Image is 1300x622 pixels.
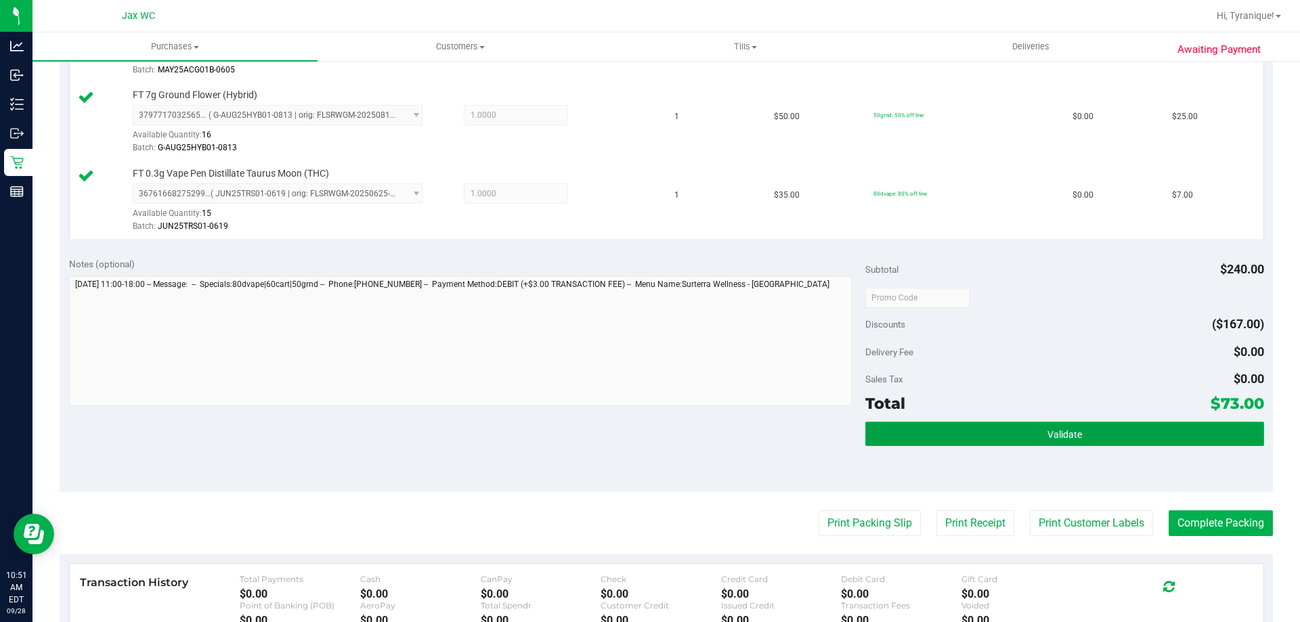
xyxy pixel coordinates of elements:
[158,65,235,74] span: MAY25ACG01B-0605
[6,569,26,606] p: 10:51 AM EDT
[865,312,905,336] span: Discounts
[1220,262,1264,276] span: $240.00
[360,600,481,610] div: AeroPay
[674,110,679,123] span: 1
[1211,394,1264,413] span: $73.00
[481,574,601,584] div: CanPay
[1030,510,1153,536] button: Print Customer Labels
[32,32,318,61] a: Purchases
[601,600,721,610] div: Customer Credit
[1172,110,1198,123] span: $25.00
[865,288,970,308] input: Promo Code
[865,264,898,275] span: Subtotal
[721,587,842,600] div: $0.00
[133,204,437,230] div: Available Quantity:
[10,156,24,169] inline-svg: Retail
[133,89,257,102] span: FT 7g Ground Flower (Hybrid)
[133,143,156,152] span: Batch:
[158,143,237,152] span: G-AUG25HYB01-0813
[133,221,156,231] span: Batch:
[841,587,961,600] div: $0.00
[10,185,24,198] inline-svg: Reports
[1047,429,1082,440] span: Validate
[721,574,842,584] div: Credit Card
[961,587,1082,600] div: $0.00
[1217,10,1274,21] span: Hi, Tyranique!
[240,600,360,610] div: Point of Banking (POB)
[202,208,211,218] span: 15
[1172,189,1193,202] span: $7.00
[240,587,360,600] div: $0.00
[481,600,601,610] div: Total Spendr
[873,190,927,197] span: 80dvape: 80% off line
[603,41,887,53] span: Tills
[1234,345,1264,359] span: $0.00
[774,110,800,123] span: $50.00
[10,127,24,140] inline-svg: Outbound
[10,39,24,53] inline-svg: Analytics
[601,587,721,600] div: $0.00
[873,112,924,118] span: 50grnd: 50% off line
[318,41,602,53] span: Customers
[841,600,961,610] div: Transaction Fees
[865,347,913,357] span: Delivery Fee
[69,259,135,269] span: Notes (optional)
[1234,372,1264,386] span: $0.00
[819,510,921,536] button: Print Packing Slip
[6,606,26,616] p: 09/28
[865,394,905,413] span: Total
[721,600,842,610] div: Issued Credit
[133,167,329,180] span: FT 0.3g Vape Pen Distillate Taurus Moon (THC)
[1169,510,1273,536] button: Complete Packing
[841,574,961,584] div: Debit Card
[1212,317,1264,331] span: ($167.00)
[122,10,155,22] span: Jax WC
[936,510,1014,536] button: Print Receipt
[14,514,54,554] iframe: Resource center
[1177,42,1261,58] span: Awaiting Payment
[10,68,24,82] inline-svg: Inbound
[961,574,1082,584] div: Gift Card
[10,97,24,111] inline-svg: Inventory
[158,221,228,231] span: JUN25TRS01-0619
[32,41,318,53] span: Purchases
[240,574,360,584] div: Total Payments
[888,32,1173,61] a: Deliveries
[481,587,601,600] div: $0.00
[994,41,1068,53] span: Deliveries
[601,574,721,584] div: Check
[318,32,603,61] a: Customers
[774,189,800,202] span: $35.00
[865,374,903,384] span: Sales Tax
[1072,189,1093,202] span: $0.00
[360,574,481,584] div: Cash
[133,65,156,74] span: Batch:
[603,32,888,61] a: Tills
[674,189,679,202] span: 1
[133,125,437,152] div: Available Quantity:
[1072,110,1093,123] span: $0.00
[360,587,481,600] div: $0.00
[961,600,1082,610] div: Voided
[202,130,211,139] span: 16
[865,422,1263,446] button: Validate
